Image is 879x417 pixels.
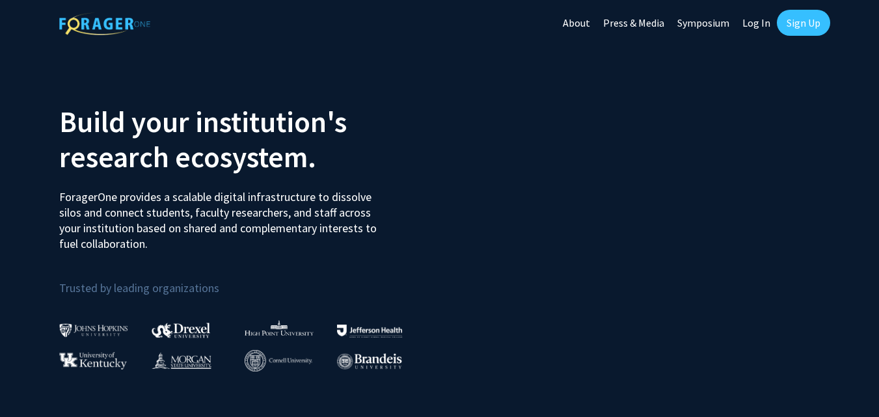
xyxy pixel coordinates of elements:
h2: Build your institution's research ecosystem. [59,104,430,174]
img: Morgan State University [152,352,211,369]
a: Sign Up [777,10,830,36]
img: University of Kentucky [59,352,127,370]
p: Trusted by leading organizations [59,262,430,298]
img: Drexel University [152,323,210,338]
p: ForagerOne provides a scalable digital infrastructure to dissolve silos and connect students, fac... [59,180,386,252]
img: Johns Hopkins University [59,323,128,337]
img: High Point University [245,320,314,336]
img: Cornell University [245,350,312,371]
img: Brandeis University [337,353,402,370]
img: Thomas Jefferson University [337,325,402,337]
img: ForagerOne Logo [59,12,150,35]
